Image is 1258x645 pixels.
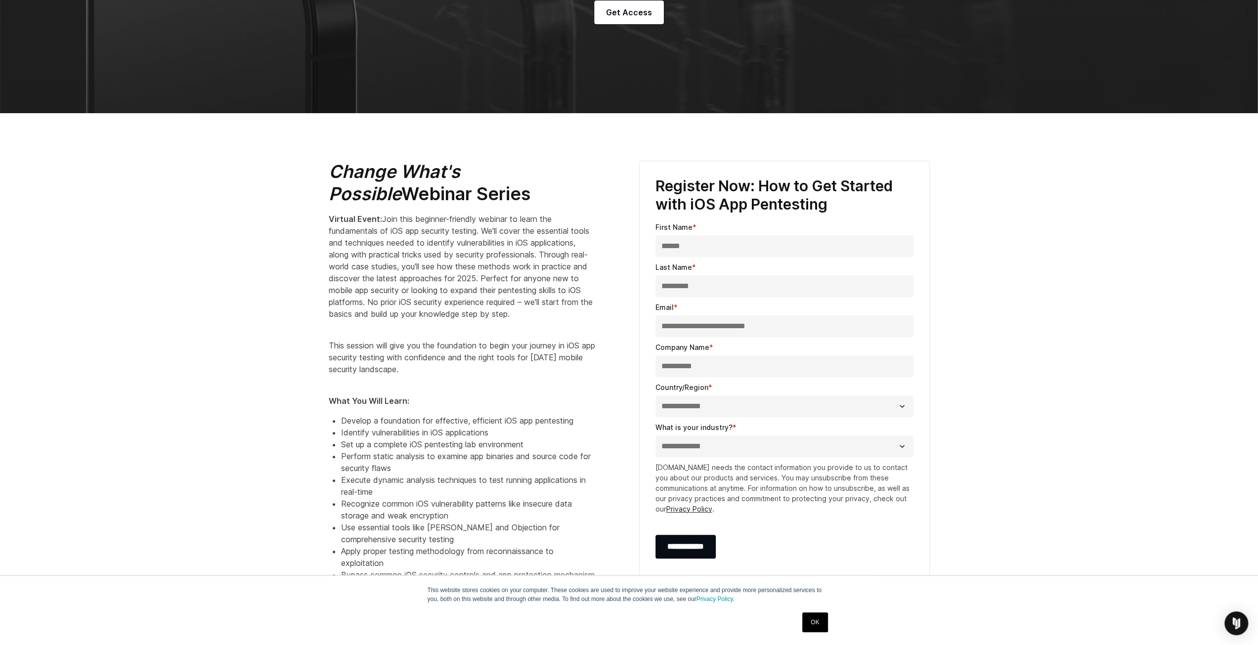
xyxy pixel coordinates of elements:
li: Develop a foundation for effective, efficient iOS app pentesting [341,415,596,427]
li: Use essential tools like [PERSON_NAME] and Objection for comprehensive security testing [341,521,596,545]
li: Execute dynamic analysis techniques to test running applications in real-time [341,474,596,498]
strong: Virtual Event: [329,214,382,224]
a: OK [802,612,827,632]
em: Change What's Possible [329,161,460,205]
p: [DOMAIN_NAME] needs the contact information you provide to us to contact you about our products a... [655,462,913,514]
strong: What You Will Learn: [329,396,409,406]
div: Open Intercom Messenger [1224,611,1248,635]
p: This website stores cookies on your computer. These cookies are used to improve your website expe... [428,586,831,603]
span: This session will give you the foundation to begin your journey in iOS app security testing with ... [329,341,595,374]
a: Privacy Policy. [696,596,735,602]
li: Bypass common iOS security controls and app protection mechanism [341,569,596,581]
a: Get Access [594,0,664,24]
h3: Register Now: How to Get Started with iOS App Pentesting [655,177,913,214]
li: Perform static analysis to examine app binaries and source code for security flaws [341,450,596,474]
li: Identify vulnerabilities in iOS applications [341,427,596,438]
span: Company Name [655,343,709,351]
span: Join this beginner-friendly webinar to learn the fundamentals of iOS app security testing. We'll ... [329,214,593,319]
span: Country/Region [655,383,708,391]
li: Set up a complete iOS pentesting lab environment [341,438,596,450]
li: Recognize common iOS vulnerability patterns like insecure data storage and weak encryption [341,498,596,521]
span: Last Name [655,263,692,271]
a: Privacy Policy [666,505,712,513]
li: Apply proper testing methodology from reconnaissance to exploitation [341,545,596,569]
span: Get Access [606,6,652,18]
span: Email [655,303,674,311]
span: First Name [655,223,693,231]
span: What is your industry? [655,423,733,431]
h2: Webinar Series [329,161,596,205]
